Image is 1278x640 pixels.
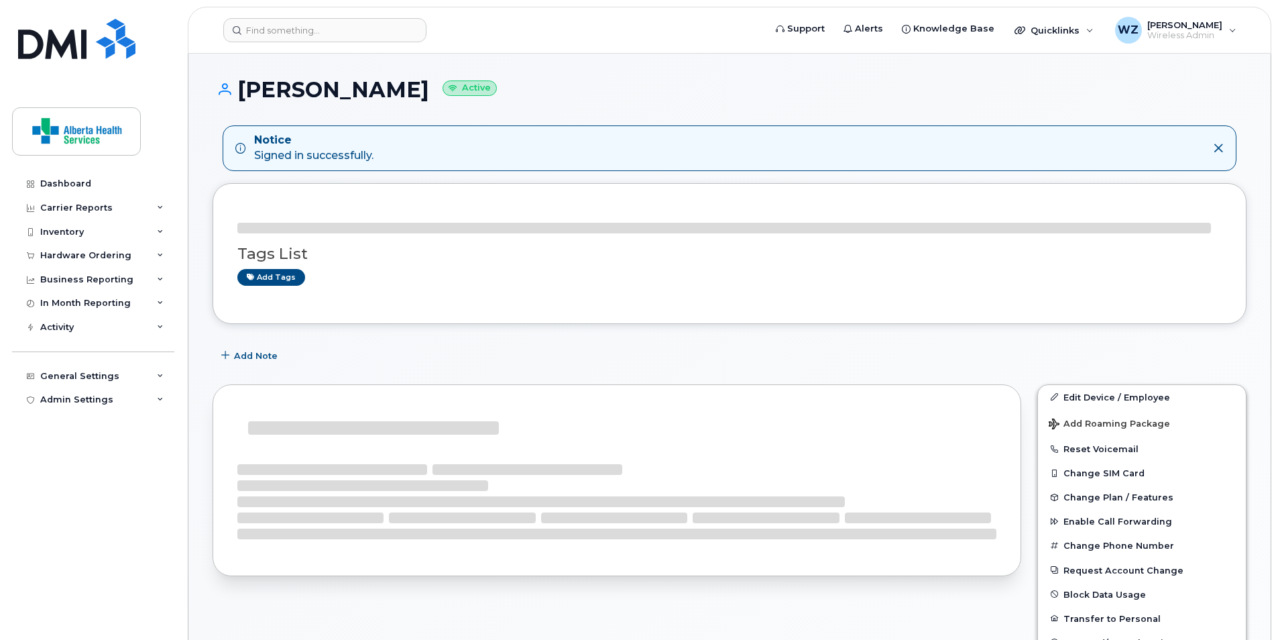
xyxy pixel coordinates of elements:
button: Add Note [213,344,289,368]
span: Add Note [234,350,278,362]
div: Signed in successfully. [254,133,373,164]
span: Add Roaming Package [1049,419,1170,431]
strong: Notice [254,133,373,148]
h3: Tags List [237,246,1222,262]
a: Edit Device / Employee [1038,385,1246,409]
button: Change Plan / Features [1038,485,1246,509]
button: Enable Call Forwarding [1038,509,1246,533]
button: Transfer to Personal [1038,606,1246,631]
button: Change Phone Number [1038,533,1246,557]
span: Enable Call Forwarding [1063,517,1172,527]
button: Change SIM Card [1038,461,1246,485]
button: Request Account Change [1038,558,1246,582]
h1: [PERSON_NAME] [213,78,1246,101]
button: Add Roaming Package [1038,409,1246,437]
a: Add tags [237,269,305,286]
small: Active [443,81,497,96]
span: Change Plan / Features [1063,492,1173,502]
button: Block Data Usage [1038,582,1246,606]
button: Reset Voicemail [1038,437,1246,461]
